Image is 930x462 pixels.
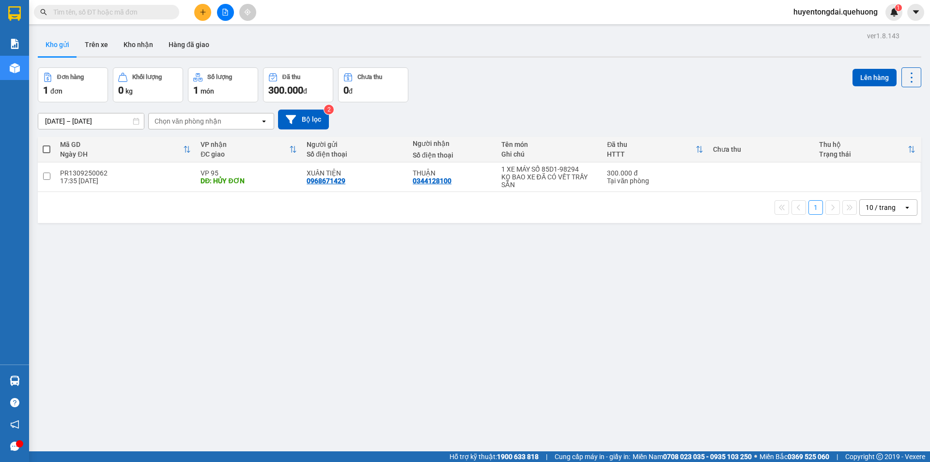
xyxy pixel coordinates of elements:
[876,453,883,460] span: copyright
[501,150,598,158] div: Ghi chú
[343,84,349,96] span: 0
[338,67,408,102] button: Chưa thu0đ
[501,173,598,189] div: KO BAO XE ĐÃ CÓ VẾT TRẦY SẴN
[912,8,920,16] span: caret-down
[132,74,162,80] div: Khối lượng
[413,169,491,177] div: THUẬN
[413,140,491,147] div: Người nhận
[786,6,885,18] span: huyentongdai.quehuong
[239,4,256,21] button: aim
[890,8,899,16] img: icon-new-feature
[260,117,268,125] svg: open
[10,420,19,429] span: notification
[57,74,84,80] div: Đơn hàng
[307,150,403,158] div: Số điện thoại
[867,31,899,41] div: ver 1.8.143
[125,87,133,95] span: kg
[222,9,229,16] span: file-add
[413,151,491,159] div: Số điện thoại
[713,145,809,153] div: Chưa thu
[194,4,211,21] button: plus
[324,105,334,114] sup: 2
[201,177,297,185] div: DĐ: HỦY ĐƠN
[60,141,183,148] div: Mã GD
[60,177,191,185] div: 17:35 [DATE]
[8,6,21,21] img: logo-vxr
[38,113,144,129] input: Select a date range.
[193,84,199,96] span: 1
[633,451,752,462] span: Miền Nam
[866,203,896,212] div: 10 / trang
[196,137,302,162] th: Toggle SortBy
[907,4,924,21] button: caret-down
[852,69,897,86] button: Lên hàng
[895,4,902,11] sup: 1
[155,116,221,126] div: Chọn văn phòng nhận
[263,67,333,102] button: Đã thu300.000đ
[607,141,696,148] div: Đã thu
[501,141,598,148] div: Tên món
[307,177,345,185] div: 0968671429
[55,137,196,162] th: Toggle SortBy
[413,177,451,185] div: 0344128100
[201,169,297,177] div: VP 95
[77,33,116,56] button: Trên xe
[50,87,62,95] span: đơn
[814,137,920,162] th: Toggle SortBy
[38,67,108,102] button: Đơn hàng1đơn
[60,169,191,177] div: PR1309250062
[449,451,539,462] span: Hỗ trợ kỹ thuật:
[278,110,329,129] button: Bộ lọc
[200,9,206,16] span: plus
[53,7,168,17] input: Tìm tên, số ĐT hoặc mã đơn
[201,150,289,158] div: ĐC giao
[60,150,183,158] div: Ngày ĐH
[837,451,838,462] span: |
[819,141,908,148] div: Thu hộ
[207,74,232,80] div: Số lượng
[555,451,630,462] span: Cung cấp máy in - giấy in:
[116,33,161,56] button: Kho nhận
[10,63,20,73] img: warehouse-icon
[808,200,823,215] button: 1
[546,451,547,462] span: |
[10,39,20,49] img: solution-icon
[201,87,214,95] span: món
[602,137,708,162] th: Toggle SortBy
[501,165,598,173] div: 1 XE MÁY SỐ 85D1-98294
[819,150,908,158] div: Trạng thái
[217,4,234,21] button: file-add
[10,442,19,451] span: message
[607,177,703,185] div: Tại văn phòng
[303,87,307,95] span: đ
[161,33,217,56] button: Hàng đã giao
[201,141,289,148] div: VP nhận
[357,74,382,80] div: Chưa thu
[497,453,539,461] strong: 1900 633 818
[10,398,19,407] span: question-circle
[282,74,300,80] div: Đã thu
[188,67,258,102] button: Số lượng1món
[607,150,696,158] div: HTTT
[118,84,124,96] span: 0
[307,169,403,177] div: XUÂN TIỆN
[349,87,353,95] span: đ
[607,169,703,177] div: 300.000 đ
[40,9,47,16] span: search
[903,204,911,211] svg: open
[897,4,900,11] span: 1
[10,376,20,386] img: warehouse-icon
[663,453,752,461] strong: 0708 023 035 - 0935 103 250
[113,67,183,102] button: Khối lượng0kg
[754,455,757,459] span: ⚪️
[788,453,829,461] strong: 0369 525 060
[43,84,48,96] span: 1
[268,84,303,96] span: 300.000
[244,9,251,16] span: aim
[759,451,829,462] span: Miền Bắc
[307,141,403,148] div: Người gửi
[38,33,77,56] button: Kho gửi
